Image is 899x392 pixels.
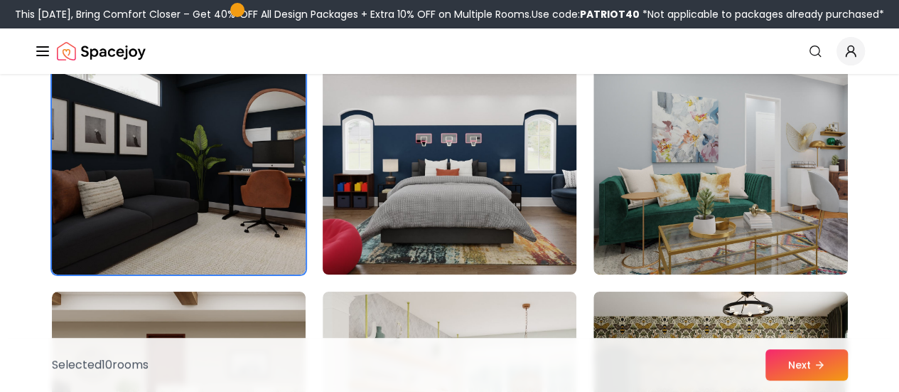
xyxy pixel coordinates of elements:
img: Room room-33 [593,47,847,275]
nav: Global [34,28,865,74]
b: PATRIOT40 [580,7,640,21]
img: Room room-32 [316,41,583,280]
a: Spacejoy [57,37,146,65]
p: Selected 10 room s [52,356,149,374]
span: *Not applicable to packages already purchased* [640,7,884,21]
button: Next [765,349,848,381]
span: Use code: [532,7,640,21]
img: Room room-31 [52,47,306,275]
div: This [DATE], Bring Comfort Closer – Get 40% OFF All Design Packages + Extra 10% OFF on Multiple R... [15,7,884,21]
img: Spacejoy Logo [57,37,146,65]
